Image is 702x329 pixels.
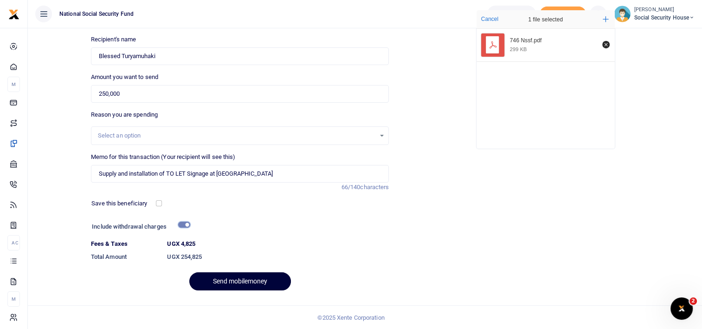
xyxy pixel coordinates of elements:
[98,131,376,140] div: Select an option
[614,6,631,22] img: profile-user
[478,13,501,25] button: Cancel
[167,253,389,261] h6: UGX 254,825
[91,47,389,65] input: Loading name...
[7,291,20,307] li: M
[601,39,611,50] button: Remove file
[483,6,540,22] li: Wallet ballance
[634,13,695,22] span: Social Security House
[487,6,536,22] a: UGX 997,776
[91,199,147,208] label: Save this beneficiary
[91,152,236,162] label: Memo for this transaction (Your recipient will see this)
[540,7,586,22] span: Add money
[167,239,195,249] label: UGX 4,825
[92,223,186,230] h6: Include withdrawal charges
[91,72,158,82] label: Amount you want to send
[87,239,164,249] dt: Fees & Taxes
[506,10,585,29] div: 1 file selected
[599,13,612,26] button: Add more files
[7,77,20,92] li: M
[91,253,160,261] h6: Total Amount
[56,10,137,18] span: National Social Security Fund
[634,6,695,14] small: [PERSON_NAME]
[91,35,136,44] label: Recipient's name
[91,85,389,103] input: UGX
[476,10,615,149] div: File Uploader
[510,37,597,45] div: 746 Nssf.pdf
[341,184,361,191] span: 66/140
[689,297,697,305] span: 2
[189,272,291,290] button: Send mobilemoney
[8,10,19,17] a: logo-small logo-large logo-large
[614,6,695,22] a: profile-user [PERSON_NAME] Social Security House
[494,9,529,19] span: UGX 997,776
[8,9,19,20] img: logo-small
[510,46,527,53] div: 299 KB
[540,7,586,22] li: Toup your wallet
[91,165,389,183] input: Enter extra information
[670,297,693,320] iframe: Intercom live chat
[91,110,158,119] label: Reason you are spending
[7,235,20,250] li: Ac
[360,184,389,191] span: characters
